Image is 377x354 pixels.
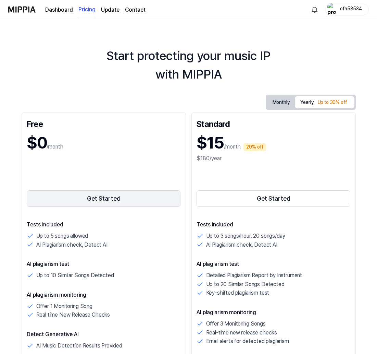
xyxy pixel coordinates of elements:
p: Up to 3 songs/hour, 20 songs/day [206,232,285,240]
p: Tests included [197,221,351,229]
img: profile [327,3,336,16]
img: 알림 [311,5,319,14]
p: Detect Generative AI [27,330,181,339]
div: Standard [197,118,351,129]
p: AI plagiarism test [197,260,351,268]
p: Key-shifted plagiarism test [206,288,269,297]
p: AI plagiarism monitoring [27,291,181,299]
p: AI plagiarism test [27,260,181,268]
a: Pricing [78,0,96,19]
p: AI Plagiarism check, Detect AI [206,240,277,249]
p: AI plagiarism monitoring [197,308,351,317]
h1: $15 [197,131,224,154]
div: cfa58534 [338,5,364,13]
a: Get Started [27,189,181,208]
p: Email alerts for detected plagiarism [206,337,289,346]
p: /month [47,143,63,151]
div: $180/year [197,154,351,163]
button: Yearly [295,96,354,108]
p: AI Plagiarism check, Detect AI [36,240,108,249]
button: profilecfa58534 [325,4,369,15]
a: Contact [125,6,146,14]
p: Detailed Plagiarism Report by Instrument [206,271,302,280]
p: Offer 1 Monitoring Song [36,302,92,311]
h1: $0 [27,131,47,154]
p: Offer 3 Monitoring Songs [206,319,266,328]
div: Free [27,118,181,129]
a: Dashboard [45,6,73,14]
p: Up to 5 songs allowed [36,232,88,240]
a: Get Started [197,189,351,208]
p: /month [224,143,241,151]
p: AI Music Detection Results Provided [36,341,122,350]
a: Update [101,6,120,14]
button: Monthly [267,97,295,108]
div: 20% off [243,143,266,151]
div: Up to 30% off [316,98,349,107]
p: Tests included [27,221,181,229]
p: Up to 10 Similar Songs Detected [36,271,114,280]
p: Real-time new release checks [206,328,277,337]
button: Get Started [197,190,351,207]
button: Get Started [27,190,181,207]
p: Real time New Release Checks [36,310,110,319]
p: Up to 20 Similar Songs Detected [206,280,285,289]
